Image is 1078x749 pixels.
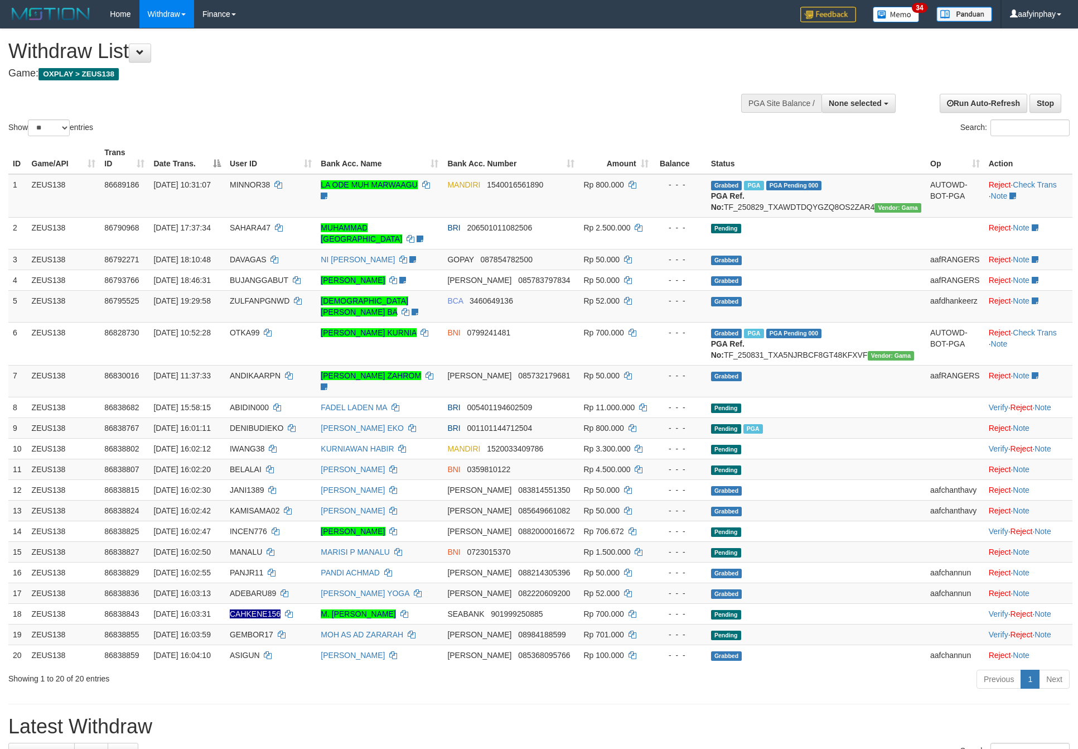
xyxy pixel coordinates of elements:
span: Copy 083814551350 to clipboard [518,486,570,494]
span: IWANG38 [230,444,265,453]
td: 5 [8,290,27,322]
span: 34 [912,3,927,13]
div: - - - [658,443,702,454]
div: - - - [658,505,702,516]
td: · · [984,174,1072,218]
a: [PERSON_NAME] [321,651,385,660]
h1: Withdraw List [8,40,708,63]
td: ZEUS138 [27,249,100,270]
a: Reject [989,568,1011,577]
a: [PERSON_NAME] [321,465,385,474]
td: aafchannun [926,583,984,603]
span: [DATE] 10:31:07 [153,180,210,189]
a: Reject [1011,630,1033,639]
span: 86792271 [104,255,139,264]
span: 86795525 [104,296,139,305]
span: Pending [711,404,741,413]
td: · · [984,397,1072,417]
a: Note [1035,609,1051,618]
span: Rp 50.000 [583,276,620,285]
div: - - - [658,588,702,599]
a: Note [1013,548,1029,556]
a: Note [1013,568,1029,577]
span: Grabbed [711,329,742,338]
span: Copy 1540016561890 to clipboard [487,180,543,189]
span: 86828730 [104,328,139,337]
div: - - - [658,327,702,338]
span: Pending [711,424,741,434]
span: Pending [711,548,741,558]
span: Rp 50.000 [583,506,620,515]
td: TF_250829_TXAWDTDQYGZQ8OS2ZAR4 [707,174,926,218]
span: ZULFANPGNWD [230,296,289,305]
a: Reject [1011,609,1033,618]
span: KAMISAMA02 [230,506,279,515]
span: MINNOR38 [230,180,270,189]
td: 13 [8,500,27,521]
span: 86838767 [104,424,139,433]
a: Note [1013,296,1029,305]
a: Note [1013,506,1029,515]
span: [DATE] 16:02:12 [153,444,210,453]
span: Rp 52.000 [583,296,620,305]
td: · [984,270,1072,290]
span: [DATE] 16:01:11 [153,424,210,433]
span: BRI [447,403,460,412]
a: Note [1013,651,1029,660]
span: [PERSON_NAME] [447,527,511,536]
a: MUHAMMAD [GEOGRAPHIC_DATA] [321,223,402,243]
div: - - - [658,254,702,265]
a: KURNIAWAN HABIR [321,444,394,453]
span: 86830016 [104,371,139,380]
span: Copy 0882000016672 to clipboard [518,527,574,536]
span: Rp 50.000 [583,568,620,577]
span: Rp 50.000 [583,371,620,380]
td: ZEUS138 [27,322,100,365]
a: Reject [989,651,1011,660]
th: Game/API: activate to sort column ascending [27,142,100,174]
span: Rp 800.000 [583,424,623,433]
a: [PERSON_NAME] YOGA [321,589,409,598]
a: Reject [989,296,1011,305]
span: Grabbed [711,507,742,516]
span: None selected [829,99,882,108]
span: Copy 001101144712504 to clipboard [467,424,532,433]
img: MOTION_logo.png [8,6,93,22]
span: Rp 50.000 [583,486,620,494]
div: - - - [658,179,702,190]
td: · [984,249,1072,270]
td: 9 [8,417,27,438]
span: Vendor URL: https://trx31.1velocity.biz [868,351,915,361]
span: Copy 0799241481 to clipboard [467,328,510,337]
span: SAHARA47 [230,223,270,232]
td: aafchanthavy [926,500,984,521]
td: ZEUS138 [27,417,100,438]
span: Vendor URL: https://trx31.1velocity.biz [874,203,921,213]
span: 86790968 [104,223,139,232]
label: Search: [960,119,1070,136]
span: PGA Pending [766,329,822,338]
td: TF_250831_TXA5NJRBCF8GT48KFXVF [707,322,926,365]
a: Verify [989,403,1008,412]
span: Copy 1520033409786 to clipboard [487,444,543,453]
a: Check Trans [1013,180,1057,189]
div: - - - [658,370,702,381]
a: Reject [989,328,1011,337]
td: · [984,479,1072,500]
span: Copy 206501011082506 to clipboard [467,223,532,232]
span: [DATE] 19:29:58 [153,296,210,305]
a: Note [991,191,1008,200]
input: Search: [990,119,1070,136]
span: [PERSON_NAME] [447,568,511,577]
a: Note [1013,424,1029,433]
th: Bank Acc. Number: activate to sort column ascending [443,142,579,174]
span: Pending [711,465,741,475]
a: Note [1013,223,1029,232]
span: Copy 085649661082 to clipboard [518,506,570,515]
td: · [984,217,1072,249]
div: - - - [658,484,702,496]
div: - - - [658,567,702,578]
a: M. [PERSON_NAME] [321,609,396,618]
div: - - - [658,222,702,233]
a: FADEL LADEN MA [321,403,387,412]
